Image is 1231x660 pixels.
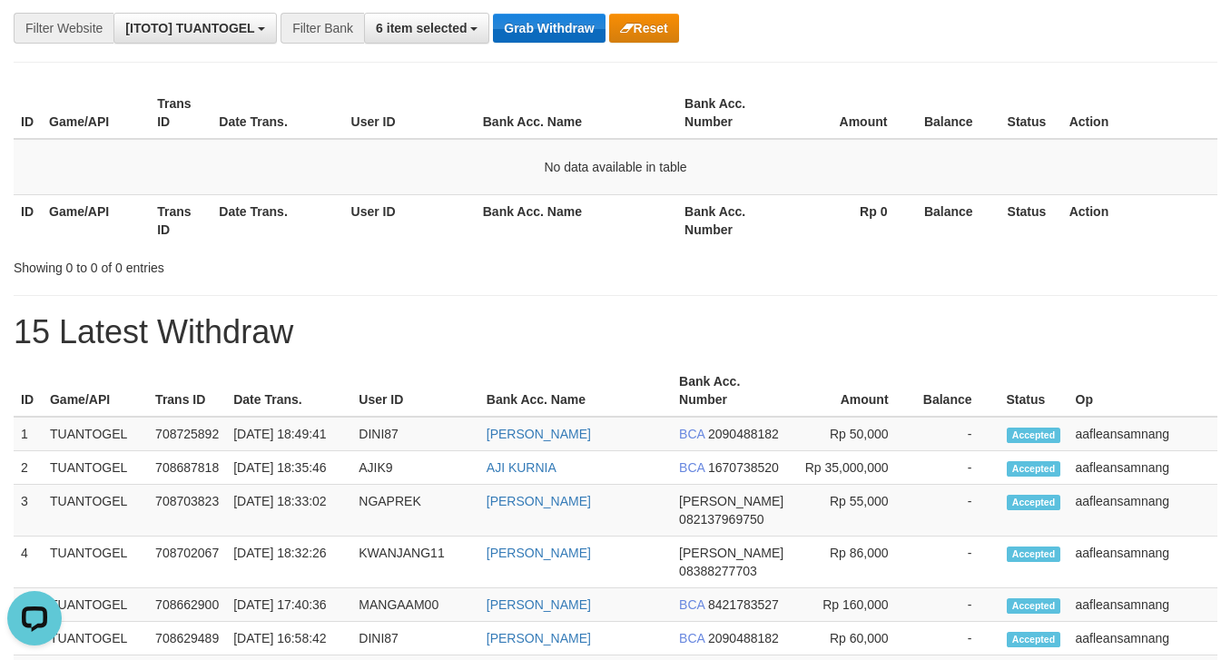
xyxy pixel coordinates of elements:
span: [ITOTO] TUANTOGEL [125,21,254,35]
td: TUANTOGEL [43,485,148,537]
td: NGAPREK [351,485,479,537]
span: BCA [679,631,704,645]
td: 2 [14,451,43,485]
th: Game/API [42,194,150,246]
span: 6 item selected [376,21,467,35]
th: Trans ID [150,87,212,139]
span: Copy 082137969750 to clipboard [679,512,763,527]
th: Amount [791,365,915,417]
span: Accepted [1007,428,1061,443]
span: Copy 2090488182 to clipboard [708,427,779,441]
span: Accepted [1007,461,1061,477]
td: TUANTOGEL [43,622,148,655]
button: [ITOTO] TUANTOGEL [113,13,277,44]
td: AJIK9 [351,451,479,485]
button: Open LiveChat chat widget [7,7,62,62]
a: AJI KURNIA [487,460,556,475]
th: Balance [914,87,1000,139]
th: Date Trans. [212,194,343,246]
button: Grab Withdraw [493,14,605,43]
td: Rp 86,000 [791,537,915,588]
th: Bank Acc. Name [476,194,677,246]
div: Filter Bank [281,13,364,44]
td: [DATE] 18:33:02 [226,485,351,537]
td: Rp 55,000 [791,485,915,537]
th: Status [1000,87,1062,139]
a: [PERSON_NAME] [487,631,591,645]
th: Game/API [42,87,150,139]
span: Copy 08388277703 to clipboard [679,564,757,578]
a: [PERSON_NAME] [487,546,591,560]
span: Copy 2090488182 to clipboard [708,631,779,645]
td: 708629489 [148,622,226,655]
th: ID [14,194,42,246]
th: User ID [351,365,479,417]
th: Date Trans. [226,365,351,417]
td: TUANTOGEL [43,537,148,588]
td: 708725892 [148,417,226,451]
span: Accepted [1007,495,1061,510]
td: Rp 50,000 [791,417,915,451]
td: TUANTOGEL [43,417,148,451]
div: Filter Website [14,13,113,44]
td: TUANTOGEL [43,588,148,622]
td: TUANTOGEL [43,451,148,485]
span: BCA [679,427,704,441]
a: [PERSON_NAME] [487,494,591,508]
span: BCA [679,597,704,612]
td: [DATE] 17:40:36 [226,588,351,622]
td: [DATE] 18:49:41 [226,417,351,451]
td: - [916,417,1000,451]
th: Bank Acc. Number [677,87,785,139]
td: - [916,537,1000,588]
span: Accepted [1007,598,1061,614]
td: [DATE] 16:58:42 [226,622,351,655]
span: [PERSON_NAME] [679,494,783,508]
td: 708687818 [148,451,226,485]
th: Bank Acc. Number [672,365,791,417]
h1: 15 Latest Withdraw [14,314,1217,350]
td: Rp 35,000,000 [791,451,915,485]
th: Amount [785,87,914,139]
th: Balance [914,194,1000,246]
td: 1 [14,417,43,451]
td: aafleansamnang [1069,417,1217,451]
th: Status [1000,365,1069,417]
th: ID [14,87,42,139]
th: Status [1000,194,1062,246]
td: Rp 160,000 [791,588,915,622]
th: User ID [344,194,476,246]
td: aafleansamnang [1069,451,1217,485]
span: Accepted [1007,632,1061,647]
th: Bank Acc. Number [677,194,785,246]
th: Op [1069,365,1217,417]
td: [DATE] 18:32:26 [226,537,351,588]
th: Balance [916,365,1000,417]
td: 3 [14,485,43,537]
button: Reset [609,14,679,43]
span: [PERSON_NAME] [679,546,783,560]
span: Accepted [1007,547,1061,562]
th: Action [1062,87,1217,139]
th: Action [1062,194,1217,246]
a: [PERSON_NAME] [487,597,591,612]
span: Copy 8421783527 to clipboard [708,597,779,612]
th: User ID [344,87,476,139]
td: aafleansamnang [1069,537,1217,588]
td: 708662900 [148,588,226,622]
th: Date Trans. [212,87,343,139]
td: - [916,588,1000,622]
th: Game/API [43,365,148,417]
td: 4 [14,537,43,588]
td: Rp 60,000 [791,622,915,655]
div: Showing 0 to 0 of 0 entries [14,251,499,277]
th: ID [14,365,43,417]
td: aafleansamnang [1069,485,1217,537]
a: [PERSON_NAME] [487,427,591,441]
td: No data available in table [14,139,1217,195]
td: aafleansamnang [1069,622,1217,655]
td: DINI87 [351,622,479,655]
td: MANGAAM00 [351,588,479,622]
td: - [916,451,1000,485]
td: - [916,485,1000,537]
